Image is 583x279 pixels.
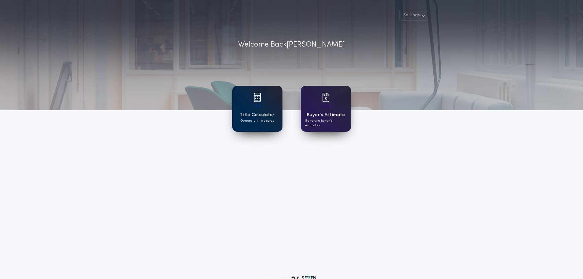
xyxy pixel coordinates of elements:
[305,119,347,128] p: Generate buyer's estimates
[232,86,282,132] a: card iconTitle CalculatorGenerate title quotes
[240,111,275,119] h1: Title Calculator
[399,10,428,21] button: Settings
[238,39,345,50] p: Welcome Back [PERSON_NAME]
[301,86,351,132] a: card iconBuyer's EstimateGenerate buyer's estimates
[307,111,345,119] h1: Buyer's Estimate
[254,93,261,102] img: card icon
[322,93,330,102] img: card icon
[241,119,274,123] p: Generate title quotes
